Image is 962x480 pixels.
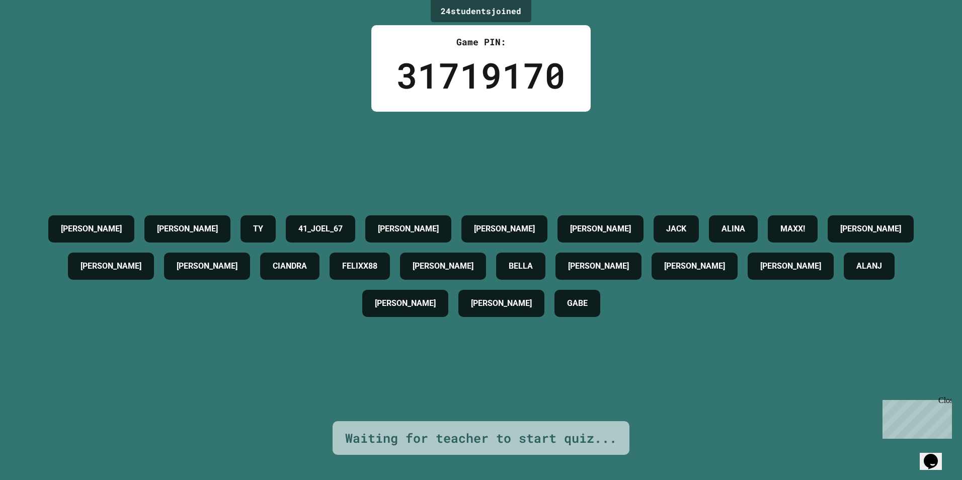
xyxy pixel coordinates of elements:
[570,223,631,235] h4: [PERSON_NAME]
[471,297,532,309] h4: [PERSON_NAME]
[856,260,882,272] h4: ALANJ
[157,223,218,235] h4: [PERSON_NAME]
[760,260,821,272] h4: [PERSON_NAME]
[345,429,617,448] div: Waiting for teacher to start quiz...
[378,223,439,235] h4: [PERSON_NAME]
[396,35,566,49] div: Game PIN:
[413,260,473,272] h4: [PERSON_NAME]
[474,223,535,235] h4: [PERSON_NAME]
[177,260,237,272] h4: [PERSON_NAME]
[878,396,952,439] iframe: chat widget
[664,260,725,272] h4: [PERSON_NAME]
[253,223,263,235] h4: TY
[375,297,436,309] h4: [PERSON_NAME]
[81,260,141,272] h4: [PERSON_NAME]
[61,223,122,235] h4: [PERSON_NAME]
[342,260,377,272] h4: FELIXX88
[721,223,745,235] h4: ALINA
[509,260,533,272] h4: BELLA
[666,223,686,235] h4: JACK
[273,260,307,272] h4: CIANDRA
[567,297,588,309] h4: GABE
[4,4,69,64] div: Chat with us now!Close
[920,440,952,470] iframe: chat widget
[396,49,566,102] div: 31719170
[840,223,901,235] h4: [PERSON_NAME]
[568,260,629,272] h4: [PERSON_NAME]
[780,223,805,235] h4: MAXX!
[298,223,343,235] h4: 41_JOEL_67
